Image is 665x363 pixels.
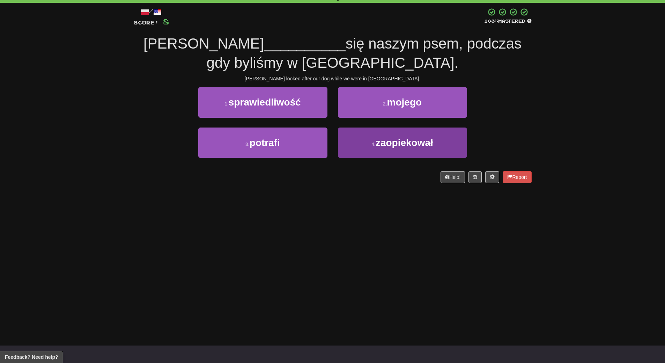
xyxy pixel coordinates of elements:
[503,171,531,183] button: Report
[198,128,327,158] button: 3.potrafi
[383,101,387,107] small: 2 .
[338,128,467,158] button: 4.zaopiekował
[264,35,346,52] span: __________
[134,8,169,16] div: /
[250,137,280,148] span: potrafi
[198,87,327,117] button: 1.sprawiedliwość
[5,354,58,361] span: Open feedback widget
[387,97,422,108] span: mojego
[207,35,522,71] span: się naszym psem, podczas gdy byliśmy w [GEOGRAPHIC_DATA].
[468,171,482,183] button: Round history (alt+y)
[143,35,264,52] span: [PERSON_NAME]
[484,18,532,24] div: Mastered
[376,137,433,148] span: zaopiekował
[134,20,159,26] span: Score:
[245,141,250,147] small: 3 .
[371,141,376,147] small: 4 .
[134,75,532,82] div: [PERSON_NAME] looked after our dog while we were in [GEOGRAPHIC_DATA].
[229,97,301,108] span: sprawiedliwość
[441,171,465,183] button: Help!
[484,18,498,24] span: 100 %
[163,17,169,26] span: 8
[338,87,467,117] button: 2.mojego
[224,101,229,107] small: 1 .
